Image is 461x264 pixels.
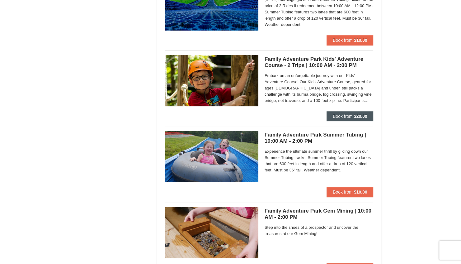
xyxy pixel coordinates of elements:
span: Book from [333,190,353,194]
span: Step into the shoes of a prospector and uncover the treasures at our Gem Mining! [265,224,374,237]
h5: Family Adventure Park Gem Mining | 10:00 AM - 2:00 PM [265,208,374,220]
strong: $10.00 [354,190,367,194]
h5: Family Adventure Park Kids' Adventure Course - 2 Trips | 10:00 AM - 2:00 PM [265,56,374,69]
strong: $10.00 [354,38,367,43]
span: Book from [333,114,353,119]
span: Book from [333,38,353,43]
img: 6619925-24-0b64ce4e.JPG [165,207,258,258]
button: Book from $20.00 [327,111,374,121]
span: Embark on an unforgettable journey with our Kids' Adventure Course! Our Kids' Adventure Course, g... [265,73,374,104]
img: 6619925-25-20606efb.jpg [165,55,258,106]
span: Experience the ultimate summer thrill by gliding down our Summer Tubing tracks! Summer Tubing fea... [265,148,374,173]
img: 6619925-26-de8af78e.jpg [165,131,258,182]
button: Book from $10.00 [327,35,374,45]
h5: Family Adventure Park Summer Tubing | 10:00 AM - 2:00 PM [265,132,374,144]
button: Book from $10.00 [327,187,374,197]
strong: $20.00 [354,114,367,119]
